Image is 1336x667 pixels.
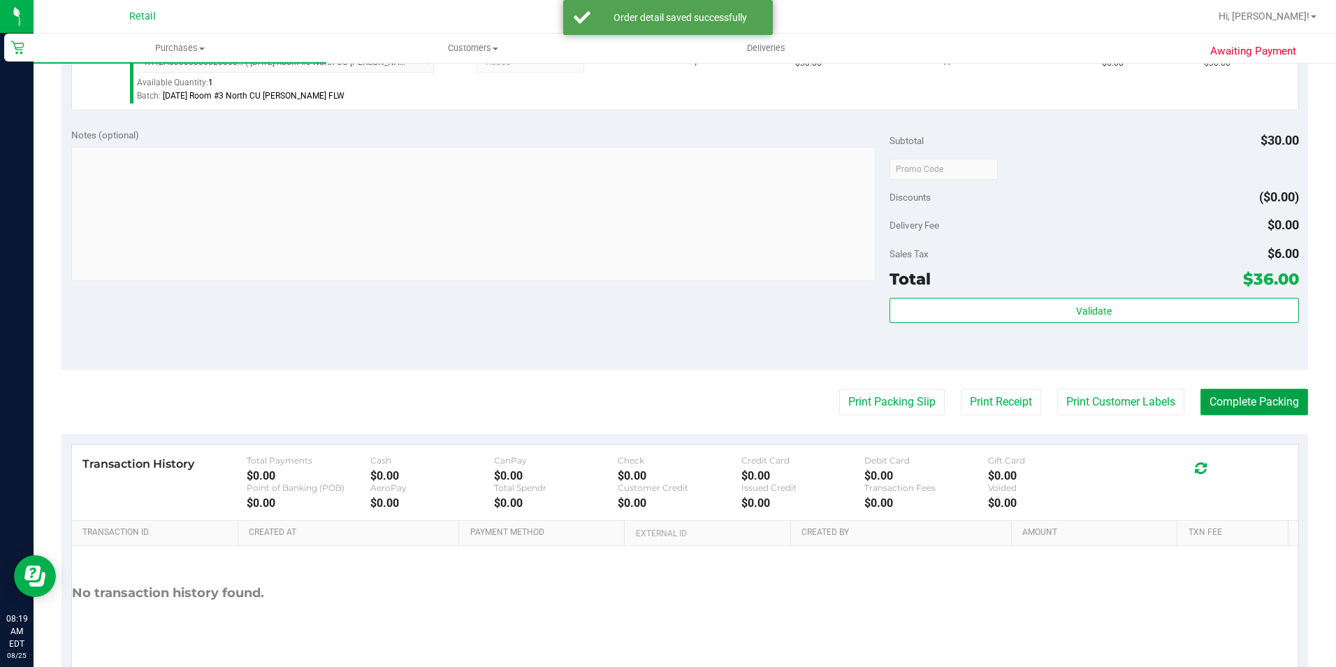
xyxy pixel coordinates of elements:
[864,455,988,466] div: Debit Card
[1189,527,1283,538] a: Txn Fee
[1219,10,1309,22] span: Hi, [PERSON_NAME]!
[864,482,988,493] div: Transaction Fees
[494,496,618,510] div: $0.00
[598,10,762,24] div: Order detail saved successfully
[34,42,326,55] span: Purchases
[370,469,494,482] div: $0.00
[618,496,741,510] div: $0.00
[370,496,494,510] div: $0.00
[247,482,370,493] div: Point of Banking (POB)
[1243,269,1299,289] span: $36.00
[890,159,998,180] input: Promo Code
[327,42,618,55] span: Customers
[6,650,27,661] p: 08/25
[6,612,27,650] p: 08:19 AM EDT
[1210,43,1296,59] span: Awaiting Payment
[1076,306,1112,317] span: Validate
[370,455,494,466] div: Cash
[618,455,741,466] div: Check
[370,482,494,493] div: AeroPay
[618,469,741,482] div: $0.00
[247,469,370,482] div: $0.00
[988,469,1112,482] div: $0.00
[163,91,344,101] span: [DATE] Room #3 North CU [PERSON_NAME] FLW
[988,496,1112,510] div: $0.00
[839,389,945,415] button: Print Packing Slip
[890,269,931,289] span: Total
[624,521,790,546] th: External ID
[988,482,1112,493] div: Voided
[208,78,213,87] span: 1
[890,248,929,259] span: Sales Tax
[620,34,913,63] a: Deliveries
[247,496,370,510] div: $0.00
[14,555,56,597] iframe: Resource center
[249,527,453,538] a: Created At
[801,527,1006,538] a: Created By
[72,546,264,640] div: No transaction history found.
[494,482,618,493] div: Total Spendr
[129,10,156,22] span: Retail
[470,527,620,538] a: Payment Method
[864,469,988,482] div: $0.00
[961,389,1041,415] button: Print Receipt
[494,455,618,466] div: CanPay
[326,34,619,63] a: Customers
[741,482,865,493] div: Issued Credit
[1057,389,1184,415] button: Print Customer Labels
[247,455,370,466] div: Total Payments
[1268,217,1299,232] span: $0.00
[728,42,804,55] span: Deliveries
[71,129,139,141] span: Notes (optional)
[741,455,865,466] div: Credit Card
[1259,189,1299,204] span: ($0.00)
[988,455,1112,466] div: Gift Card
[890,298,1299,323] button: Validate
[137,73,450,100] div: Available Quantity:
[1022,527,1172,538] a: Amount
[1268,246,1299,261] span: $6.00
[34,34,326,63] a: Purchases
[890,220,939,231] span: Delivery Fee
[890,135,924,146] span: Subtotal
[618,482,741,493] div: Customer Credit
[1200,389,1308,415] button: Complete Packing
[864,496,988,510] div: $0.00
[82,527,233,538] a: Transaction ID
[741,469,865,482] div: $0.00
[137,91,161,101] span: Batch:
[494,469,618,482] div: $0.00
[10,41,24,55] inline-svg: Retail
[890,185,931,210] span: Discounts
[1261,133,1299,148] span: $30.00
[741,496,865,510] div: $0.00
